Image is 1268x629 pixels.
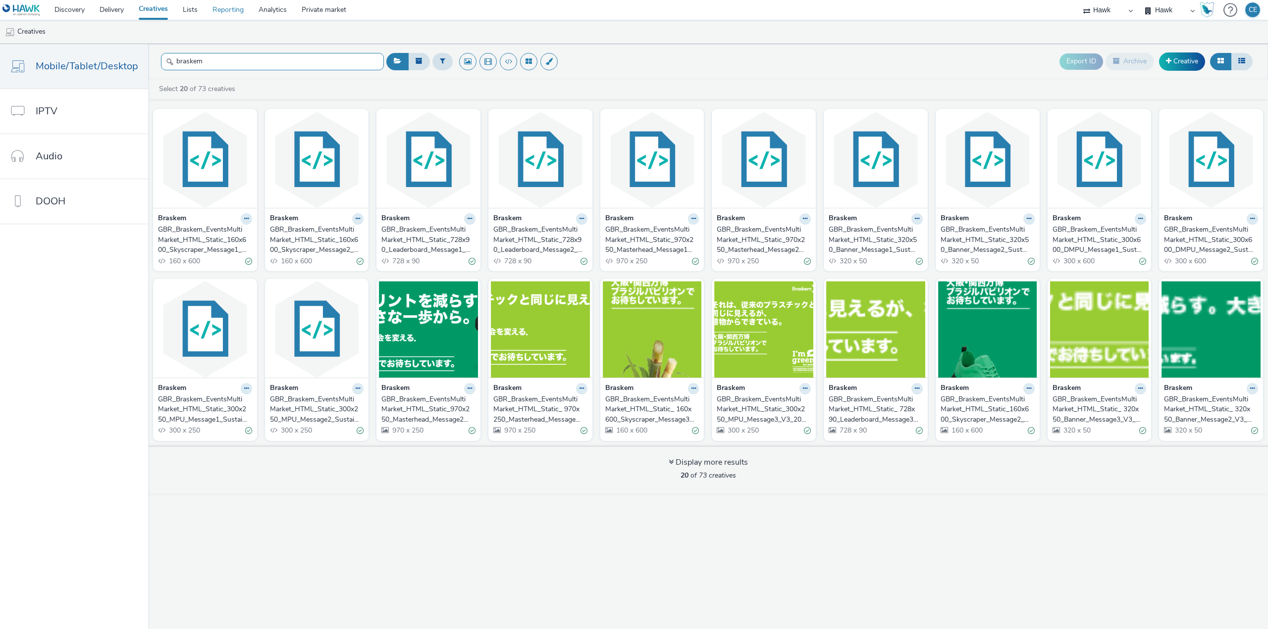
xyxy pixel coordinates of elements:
img: GBR_Braskem_EventsMultiMarket_HTML_Static_300x250_MPU_Message2_SustainabilityPre_ENG_20250911 visual [267,281,367,378]
div: Display more results [669,457,748,468]
div: GBR_Braskem_EventsMultiMarket_HTML_Static_300x250_MPU_Message3_V3_20250910 [717,394,807,425]
span: 320 x 50 [1062,426,1091,435]
a: GBR_Braskem_EventsMultiMarket_HTML_Static_728x90_Leaderboard_Message2_SustainabilityPre_ENG_20250911 [493,225,587,255]
a: GBR_Braskem_EventsMultiMarket_HTML_Static_970x250_Masterhead_Message1_SustainabilityPre_ENG_20250911 [605,225,699,255]
strong: Braskem [270,383,298,394]
button: Table [1231,53,1253,70]
div: GBR_Braskem_EventsMultiMarket_HTML_Static_970x250_Masterhead_Message1_SustainabilityPre_ENG_20250911 [605,225,695,255]
div: Valid [692,256,699,266]
a: GBR_Braskem_EventsMultiMarket_HTML_Static_300x600_DMPU_Message2_SustainabilityPre_ENG_20250911 [1164,225,1258,255]
strong: Braskem [829,213,857,225]
span: 160 x 600 [951,426,983,435]
span: 160 x 600 [168,256,200,266]
img: GBR_Braskem_EventsMultiMarket_HTML_Static_728x90_Leaderboard_Message2_SustainabilityPre_ENG_20250... [491,111,590,208]
strong: Braskem [270,213,298,225]
a: GBR_Braskem_EventsMultiMarket_HTML_Static_320x50_Banner_Message1_SustainabilityPre_ENG_20250911 [829,225,923,255]
strong: Braskem [941,383,969,394]
strong: Braskem [1053,383,1081,394]
img: GBR_Braskem_EventsMultiMarket_HTML_Static_970x250_Masterhead_Message2_SustainabilityPre_ENG_20250... [714,111,813,208]
div: GBR_Braskem_EventsMultiMarket_HTML_Static_970x250_Masterhead_Message2_SustainabilityPre_ENG_20250911 [717,225,807,255]
span: 320 x 50 [1174,426,1202,435]
img: Hawk Academy [1200,2,1215,18]
a: GBR_Braskem_EventsMultiMarket_HTML_Static_300x250_MPU_Message2_SustainabilityPre_ENG_20250911 [270,394,364,425]
div: Valid [357,256,364,266]
div: GBR_Braskem_EventsMultiMarket_HTML_Static_320x50_Banner_Message1_SustainabilityPre_ENG_20250911 [829,225,919,255]
div: Valid [1251,426,1258,436]
img: GBR_Braskem_EventsMultiMarket_HTML_Static_300x250_MPU_Message3_V3_20250910 visual [714,281,813,378]
img: GBR_Braskem_EventsMultiMarket_HTML_Static_ 320x50_Banner_Message2_V3_20250910 visual [1162,281,1261,378]
div: Valid [245,256,252,266]
div: Valid [1139,256,1146,266]
span: 970 x 250 [503,426,535,435]
div: GBR_Braskem_EventsMultiMarket_HTML_Static_ 320x50_Banner_Message3_V3_20250910 [1053,394,1143,425]
strong: Braskem [717,383,745,394]
strong: 20 [180,84,188,94]
button: Grid [1210,53,1231,70]
span: DOOH [36,194,65,208]
span: Audio [36,149,62,163]
a: GBR_Braskem_EventsMultiMarket_HTML_Static_300x250_MPU_Message1_SustainabilityPre_ENG_20250911 [158,394,252,425]
div: GBR_Braskem_EventsMultiMarket_HTML_Static_ 728x90_Leaderboard_Message3_V3_20250910 [829,394,919,425]
div: Valid [581,426,587,436]
strong: Braskem [493,213,522,225]
img: GBR_Braskem_EventsMultiMarket_HTML_Static_ 160x600_Skyscraper_Message3_V3_20250910 visual [603,281,702,378]
a: GBR_Braskem_EventsMultiMarket_HTML_Static_160x600_Skyscraper_Message2_SustainabilityPre_ENG_20250911 [270,225,364,255]
div: Valid [916,256,923,266]
a: GBR_Braskem_EventsMultiMarket_HTML_Static_728x90_Leaderboard_Message1_SustainabilityPre_ENG_20250911 [381,225,475,255]
strong: Braskem [1164,383,1192,394]
div: Valid [469,256,475,266]
span: 320 x 50 [951,256,979,266]
div: GBR_Braskem_EventsMultiMarket_HTML_Static_300x600_DMPU_Message1_SustainabilityPre_ENG_20250911 [1053,225,1143,255]
span: 320 x 50 [839,256,867,266]
div: GBR_Braskem_EventsMultiMarket_HTML_Static_728x90_Leaderboard_Message2_SustainabilityPre_ENG_20250911 [493,225,583,255]
img: GBR_Braskem_EventsMultiMarket_HTML_Static_970x250_Masterhead_Message2_V3_20250910 visual [379,281,478,378]
span: IPTV [36,104,57,118]
strong: Braskem [381,383,410,394]
div: Valid [1251,256,1258,266]
span: Mobile/Tablet/Desktop [36,59,138,73]
div: Valid [692,426,699,436]
a: GBR_Braskem_EventsMultiMarket_HTML_Static_160x600_Skyscraper_Message1_SustainabilityPre_ENG_20250911 [158,225,252,255]
div: Valid [1028,426,1035,436]
div: GBR_Braskem_EventsMultiMarket_HTML_Static_ 970x250_Masterhead_Message3_V3_20250910 [493,394,583,425]
div: GBR_Braskem_EventsMultiMarket_HTML_Static_160x600_Skyscraper_Message2_V3_20250910 [941,394,1031,425]
img: GBR_Braskem_EventsMultiMarket_HTML_Static_320x50_Banner_Message1_SustainabilityPre_ENG_20250911 v... [826,111,925,208]
a: GBR_Braskem_EventsMultiMarket_HTML_Static_300x600_DMPU_Message1_SustainabilityPre_ENG_20250911 [1053,225,1147,255]
a: Select of 73 creatives [158,84,239,94]
div: GBR_Braskem_EventsMultiMarket_HTML_Static_160x600_Skyscraper_Message1_SustainabilityPre_ENG_20250911 [158,225,248,255]
span: 728 x 90 [839,426,867,435]
strong: Braskem [717,213,745,225]
img: GBR_Braskem_EventsMultiMarket_HTML_Static_160x600_Skyscraper_Message2_V3_20250910 visual [938,281,1037,378]
span: 300 x 250 [727,426,759,435]
img: GBR_Braskem_EventsMultiMarket_HTML_Static_728x90_Leaderboard_Message1_SustainabilityPre_ENG_20250... [379,111,478,208]
div: GBR_Braskem_EventsMultiMarket_HTML_Static_ 160x600_Skyscraper_Message3_V3_20250910 [605,394,695,425]
span: 970 x 250 [727,256,759,266]
strong: Braskem [605,213,634,225]
a: GBR_Braskem_EventsMultiMarket_HTML_Static_ 320x50_Banner_Message2_V3_20250910 [1164,394,1258,425]
span: 728 x 90 [391,256,420,266]
a: Hawk Academy [1200,2,1218,18]
div: Valid [1028,256,1035,266]
span: 300 x 600 [1174,256,1206,266]
img: GBR_Braskem_EventsMultiMarket_HTML_Static_ 970x250_Masterhead_Message3_V3_20250910 visual [491,281,590,378]
span: 300 x 600 [1062,256,1095,266]
strong: Braskem [158,213,186,225]
a: GBR_Braskem_EventsMultiMarket_HTML_Static_300x250_MPU_Message3_V3_20250910 [717,394,811,425]
img: GBR_Braskem_EventsMultiMarket_HTML_Static_160x600_Skyscraper_Message1_SustainabilityPre_ENG_20250... [156,111,255,208]
a: GBR_Braskem_EventsMultiMarket_HTML_Static_970x250_Masterhead_Message2_V3_20250910 [381,394,475,425]
div: Valid [581,256,587,266]
img: GBR_Braskem_EventsMultiMarket_HTML_Static_ 728x90_Leaderboard_Message3_V3_20250910 visual [826,281,925,378]
a: GBR_Braskem_EventsMultiMarket_HTML_Static_ 320x50_Banner_Message3_V3_20250910 [1053,394,1147,425]
span: 300 x 250 [280,426,312,435]
strong: Braskem [158,383,186,394]
a: Creative [1159,52,1205,70]
a: GBR_Braskem_EventsMultiMarket_HTML_Static_320x50_Banner_Message2_SustainabilityPre_ENG_20250911 [941,225,1035,255]
div: GBR_Braskem_EventsMultiMarket_HTML_Static_320x50_Banner_Message2_SustainabilityPre_ENG_20250911 [941,225,1031,255]
div: Valid [804,256,811,266]
img: GBR_Braskem_EventsMultiMarket_HTML_Static_300x250_MPU_Message1_SustainabilityPre_ENG_20250911 visual [156,281,255,378]
div: Valid [916,426,923,436]
img: mobile [5,27,15,37]
span: 970 x 250 [615,256,647,266]
div: Valid [357,426,364,436]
